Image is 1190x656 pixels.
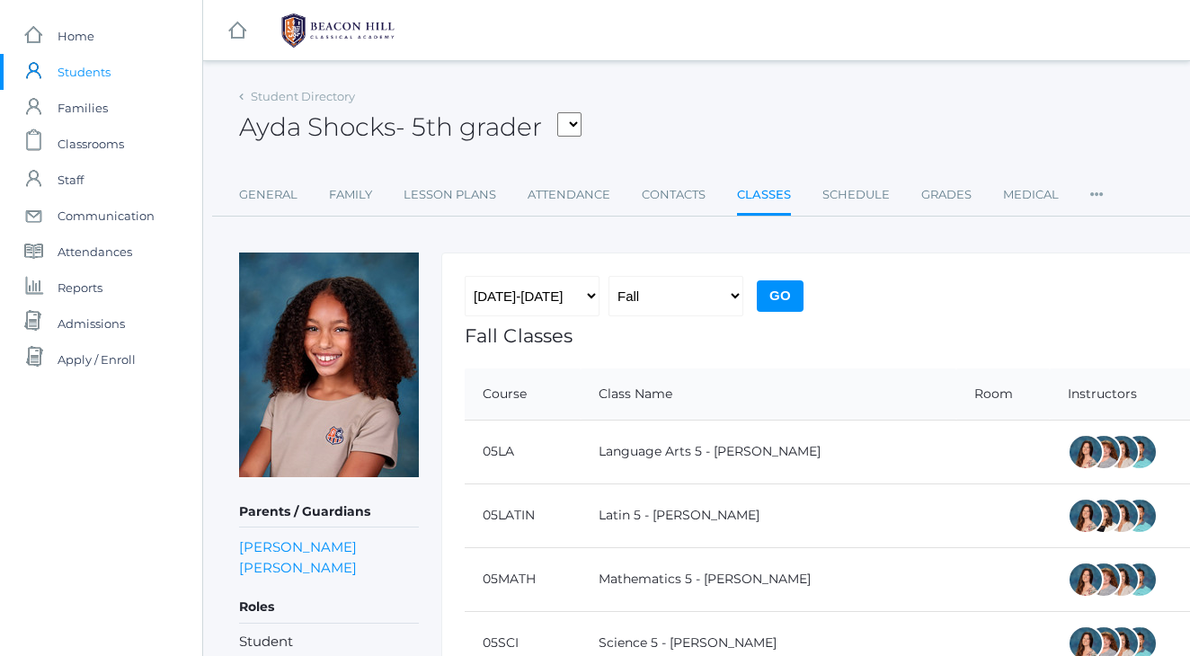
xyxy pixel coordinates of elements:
[239,592,419,623] h5: Roles
[58,90,108,126] span: Families
[1104,562,1140,598] div: Cari Burke
[58,198,155,234] span: Communication
[1086,498,1122,534] div: Teresa Deutsch
[239,536,357,557] a: [PERSON_NAME]
[465,483,581,547] td: 05LATIN
[58,234,132,270] span: Attendances
[528,177,610,213] a: Attendance
[465,547,581,611] td: 05MATH
[1086,434,1122,470] div: Sarah Bence
[58,126,124,162] span: Classrooms
[239,113,582,141] h2: Ayda Shocks
[58,270,102,306] span: Reports
[599,443,821,459] a: Language Arts 5 - [PERSON_NAME]
[822,177,890,213] a: Schedule
[1104,498,1140,534] div: Cari Burke
[1086,562,1122,598] div: Sarah Bence
[58,162,84,198] span: Staff
[58,306,125,341] span: Admissions
[404,177,496,213] a: Lesson Plans
[581,368,956,421] th: Class Name
[239,177,297,213] a: General
[1122,562,1158,598] div: Westen Taylor
[1122,434,1158,470] div: Westen Taylor
[757,280,804,312] input: Go
[239,557,357,578] a: [PERSON_NAME]
[599,507,759,523] a: Latin 5 - [PERSON_NAME]
[599,634,777,651] a: Science 5 - [PERSON_NAME]
[239,253,419,477] img: Ayda Shocks
[251,89,355,103] a: Student Directory
[956,368,1050,421] th: Room
[239,632,419,652] li: Student
[465,420,581,483] td: 05LA
[465,368,581,421] th: Course
[1068,434,1104,470] div: Rebecca Salazar
[1122,498,1158,534] div: Westen Taylor
[1104,434,1140,470] div: Cari Burke
[921,177,972,213] a: Grades
[1003,177,1059,213] a: Medical
[395,111,542,142] span: - 5th grader
[58,341,136,377] span: Apply / Enroll
[58,18,94,54] span: Home
[239,497,419,527] h5: Parents / Guardians
[1068,562,1104,598] div: Rebecca Salazar
[271,8,405,53] img: 1_BHCALogos-05.png
[599,571,811,587] a: Mathematics 5 - [PERSON_NAME]
[642,177,706,213] a: Contacts
[329,177,372,213] a: Family
[737,177,791,216] a: Classes
[1068,498,1104,534] div: Rebecca Salazar
[58,54,111,90] span: Students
